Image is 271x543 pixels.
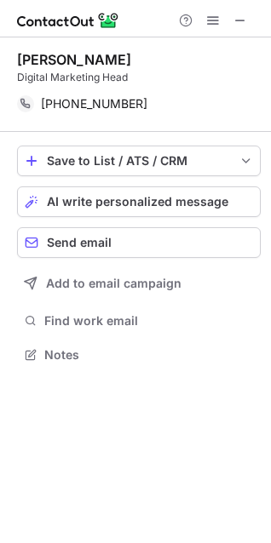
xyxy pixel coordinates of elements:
button: Send email [17,227,261,258]
div: Save to List / ATS / CRM [47,154,231,168]
button: Find work email [17,309,261,333]
button: AI write personalized message [17,186,261,217]
span: Add to email campaign [46,277,182,290]
div: [PERSON_NAME] [17,51,131,68]
button: Notes [17,343,261,367]
span: [PHONE_NUMBER] [41,96,147,111]
span: Find work email [44,313,254,329]
div: Digital Marketing Head [17,70,261,85]
button: save-profile-one-click [17,146,261,176]
span: AI write personalized message [47,195,228,209]
span: Notes [44,347,254,363]
button: Add to email campaign [17,268,261,299]
img: ContactOut v5.3.10 [17,10,119,31]
span: Send email [47,236,112,249]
